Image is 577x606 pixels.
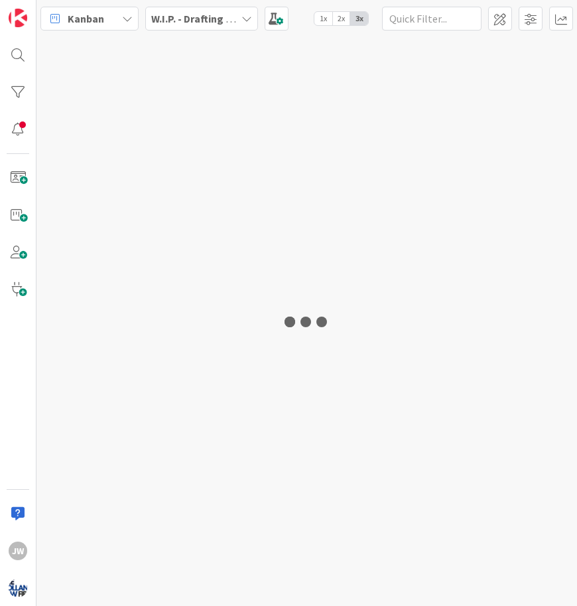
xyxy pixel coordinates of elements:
[350,12,368,25] span: 3x
[332,12,350,25] span: 2x
[68,11,104,27] span: Kanban
[314,12,332,25] span: 1x
[9,9,27,27] img: Visit kanbanzone.com
[382,7,481,31] input: Quick Filter...
[9,579,27,597] img: avatar
[151,12,249,25] b: W.I.P. - Drafting (FL1)
[9,542,27,560] div: JW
